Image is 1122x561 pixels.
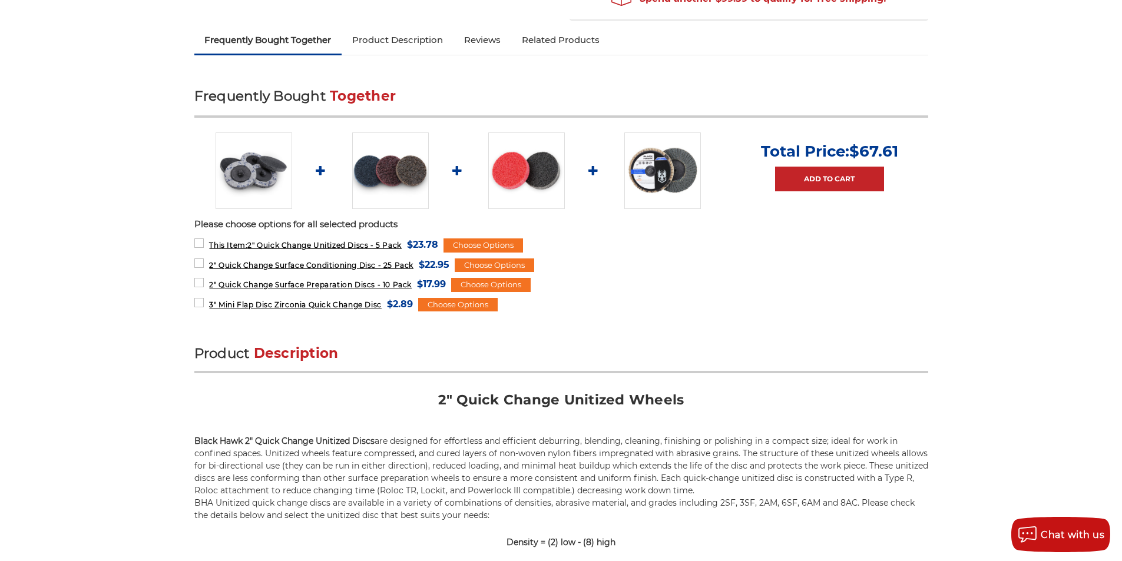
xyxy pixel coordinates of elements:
[511,27,610,53] a: Related Products
[194,345,250,361] span: Product
[209,241,247,250] strong: This Item:
[194,435,928,522] p: are designed for effortless and efficient deburring, blending, cleaning, finishing or polishing i...
[216,132,292,209] img: 2" Quick Change Unitized Discs - 5 Pack
[254,345,339,361] span: Description
[342,27,454,53] a: Product Description
[194,436,375,446] strong: Black Hawk 2" Quick Change Unitized Discs
[507,537,615,547] strong: Density = (2) low - (8) high
[387,296,413,312] span: $2.89
[209,280,412,289] span: 2" Quick Change Surface Preparation Discs - 10 Pack
[417,276,446,292] span: $17.99
[451,278,531,292] div: Choose Options
[419,257,449,273] span: $22.95
[455,258,534,273] div: Choose Options
[194,88,326,104] span: Frequently Bought
[443,238,523,253] div: Choose Options
[209,261,413,270] span: 2" Quick Change Surface Conditioning Disc - 25 Pack
[1041,529,1104,540] span: Chat with us
[209,300,381,309] span: 3" Mini Flap Disc Zirconia Quick Change Disc
[194,218,928,231] p: Please choose options for all selected products
[418,298,498,312] div: Choose Options
[849,142,898,161] span: $67.61
[1011,517,1110,552] button: Chat with us
[761,142,898,161] p: Total Price:
[194,391,928,417] h2: 2" Quick Change Unitized Wheels
[407,237,438,253] span: $23.78
[194,27,342,53] a: Frequently Bought Together
[775,167,884,191] a: Add to Cart
[330,88,396,104] span: Together
[209,241,401,250] span: 2" Quick Change Unitized Discs - 5 Pack
[454,27,511,53] a: Reviews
